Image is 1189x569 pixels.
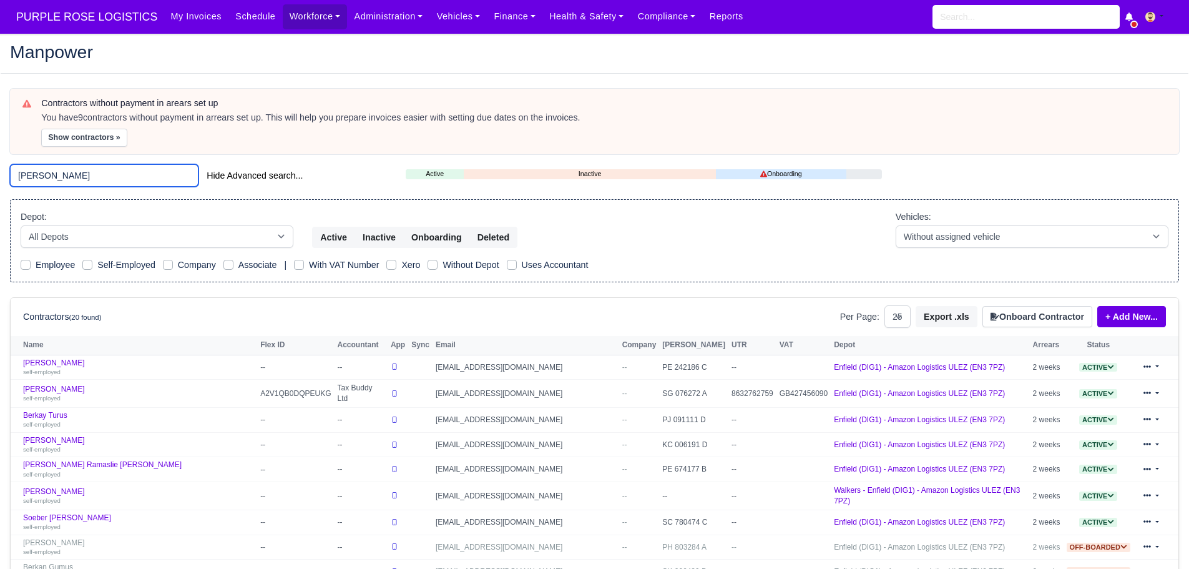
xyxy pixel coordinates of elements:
label: Vehicles: [896,210,931,224]
th: [PERSON_NAME] [659,336,728,355]
td: [EMAIL_ADDRESS][DOMAIN_NAME] [433,457,619,482]
span: -- [622,543,627,552]
td: PJ 091111 D [659,407,728,432]
span: Active [1079,363,1117,372]
th: App [388,336,408,355]
th: Depot [831,336,1029,355]
td: 8632762759 [728,380,776,408]
span: | [284,260,286,270]
label: Depot: [21,210,47,224]
div: You have contractors without payment in arrears set up. This will help you prepare invoices easie... [41,112,1167,124]
label: Self-Employed [97,258,155,272]
small: self-employed [23,548,61,555]
th: Accountant [335,336,388,355]
td: [EMAIL_ADDRESS][DOMAIN_NAME] [433,510,619,535]
td: -- [257,535,334,560]
a: [PERSON_NAME] self-employed [23,436,254,454]
th: Email [433,336,619,355]
td: -- [728,482,776,510]
td: -- [257,355,334,380]
a: Enfield (DIG1) - Amazon Logistics ULEZ (EN3 7PZ) [834,415,1005,424]
td: [EMAIL_ADDRESS][DOMAIN_NAME] [433,380,619,408]
a: Schedule [228,4,282,29]
th: Arrears [1030,336,1064,355]
a: + Add New... [1097,306,1166,327]
td: -- [728,510,776,535]
a: [PERSON_NAME] Ramaslie [PERSON_NAME] self-employed [23,460,254,478]
label: Employee [36,258,75,272]
td: -- [257,457,334,482]
button: Inactive [355,227,404,248]
label: Without Depot [443,258,499,272]
a: Enfield (DIG1) - Amazon Logistics ULEZ (EN3 7PZ) [834,518,1005,527]
td: -- [257,510,334,535]
a: [PERSON_NAME] self-employed [23,538,254,557]
span: -- [622,518,627,527]
a: [PERSON_NAME] self-employed [23,385,254,403]
button: Hide Advanced search... [198,165,311,186]
span: -- [622,389,627,398]
a: Soeber [PERSON_NAME] self-employed [23,513,254,532]
td: -- [659,482,728,510]
a: [PERSON_NAME] self-employed [23,487,254,505]
button: Deleted [469,227,517,248]
a: My Invoices [164,4,228,29]
td: -- [257,482,334,510]
td: -- [257,407,334,432]
td: [EMAIL_ADDRESS][DOMAIN_NAME] [433,355,619,380]
a: Enfield (DIG1) - Amazon Logistics ULEZ (EN3 7PZ) [834,389,1005,398]
span: -- [622,492,627,500]
span: -- [622,363,627,372]
td: -- [335,432,388,457]
th: UTR [728,336,776,355]
a: Active [406,169,464,179]
div: Manpower [1,33,1188,74]
a: Active [1079,389,1117,398]
label: Xero [401,258,420,272]
a: Health & Safety [542,4,631,29]
label: Per Page: [840,310,879,324]
a: Finance [487,4,542,29]
button: Active [312,227,355,248]
iframe: Chat Widget [964,424,1189,569]
h6: Contractors without payment in arears set up [41,98,1167,109]
a: Walkers - Enfield (DIG1) - Amazon Logistics ULEZ (EN3 7PZ) [834,486,1020,505]
button: Export .xls [916,306,977,327]
th: Name [11,336,257,355]
td: PE 674177 B [659,457,728,482]
td: -- [728,535,776,560]
td: [EMAIL_ADDRESS][DOMAIN_NAME] [433,482,619,510]
td: -- [728,432,776,457]
label: Associate [238,258,277,272]
span: -- [622,440,627,449]
a: Compliance [631,4,703,29]
th: Sync [408,336,433,355]
td: PE 242186 C [659,355,728,380]
a: Enfield (DIG1) - Amazon Logistics ULEZ (EN3 7PZ) [834,543,1005,552]
td: KC 006191 D [659,432,728,457]
td: SC 780474 C [659,510,728,535]
td: -- [257,432,334,457]
a: Vehicles [430,4,487,29]
a: Active [1079,363,1117,372]
button: Onboard Contractor [982,306,1092,327]
td: -- [728,407,776,432]
h6: Contractors [23,312,101,322]
td: 2 weeks [1030,407,1064,432]
small: self-employed [23,446,61,453]
a: Enfield (DIG1) - Amazon Logistics ULEZ (EN3 7PZ) [834,363,1005,372]
span: Active [1079,415,1117,425]
td: 2 weeks [1030,380,1064,408]
td: GB427456090 [776,380,831,408]
td: A2V1QB0DQPEUKG [257,380,334,408]
a: Onboarding [716,169,846,179]
label: Uses Accountant [522,258,589,272]
label: With VAT Number [309,258,379,272]
small: self-employed [23,497,61,504]
a: [PERSON_NAME] self-employed [23,359,254,377]
td: [EMAIL_ADDRESS][DOMAIN_NAME] [433,432,619,457]
a: Workforce [283,4,348,29]
a: Reports [703,4,750,29]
